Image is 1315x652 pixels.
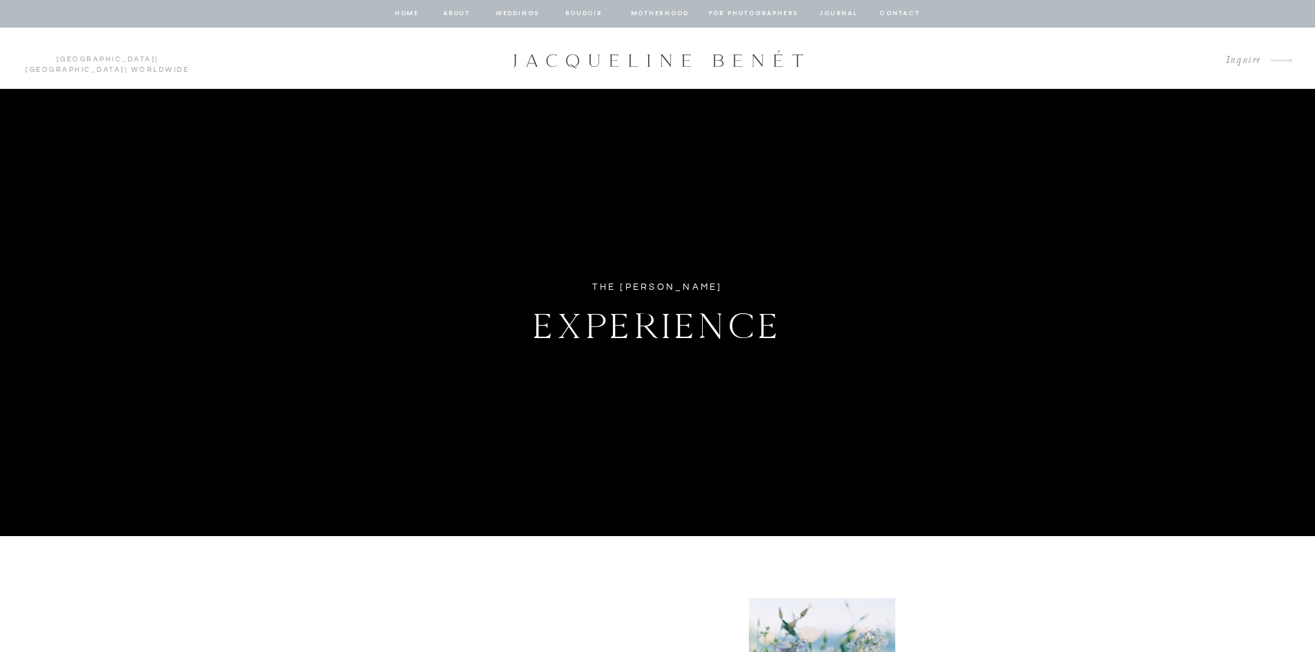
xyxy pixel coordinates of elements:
[709,8,799,20] a: for photographers
[394,8,420,20] a: home
[878,8,922,20] a: contact
[57,56,156,63] a: [GEOGRAPHIC_DATA]
[494,8,541,20] a: Weddings
[631,8,688,20] a: Motherhood
[565,8,604,20] a: BOUDOIR
[817,8,860,20] a: journal
[545,279,770,295] div: The [PERSON_NAME]
[1215,51,1261,70] a: Inquire
[459,298,857,346] h1: Experience
[19,55,195,63] p: | | Worldwide
[26,66,125,73] a: [GEOGRAPHIC_DATA]
[442,8,471,20] a: about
